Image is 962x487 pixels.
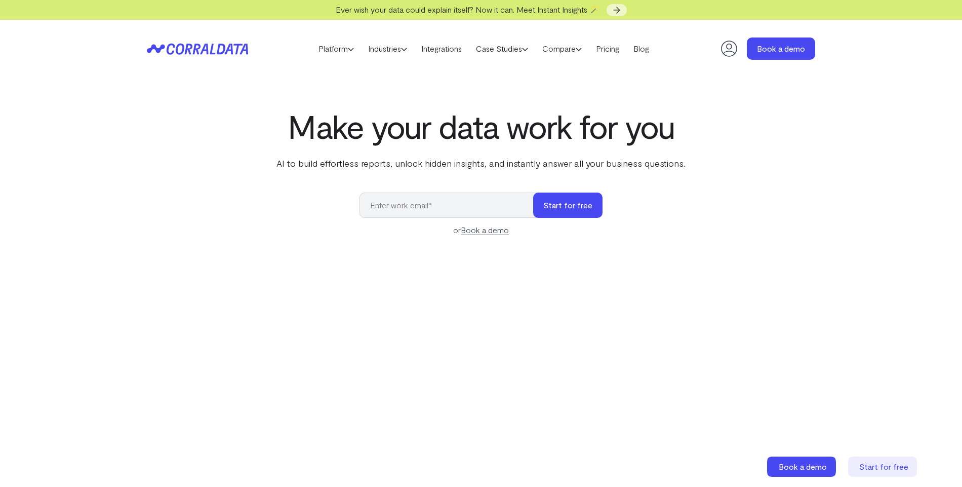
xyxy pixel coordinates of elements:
[747,38,815,60] a: Book a demo
[461,225,509,235] a: Book a demo
[767,457,838,477] a: Book a demo
[274,108,688,144] h1: Make your data work for you
[779,462,827,471] span: Book a demo
[626,41,656,56] a: Blog
[336,5,599,14] span: Ever wish your data could explain itself? Now it can. Meet Instant Insights 🪄
[535,41,589,56] a: Compare
[361,41,414,56] a: Industries
[359,224,603,236] div: or
[469,41,535,56] a: Case Studies
[589,41,626,56] a: Pricing
[311,41,361,56] a: Platform
[859,462,908,471] span: Start for free
[848,457,919,477] a: Start for free
[414,41,469,56] a: Integrations
[274,157,688,170] p: AI to build effortless reports, unlock hidden insights, and instantly answer all your business qu...
[533,193,603,218] button: Start for free
[359,193,543,218] input: Enter work email*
